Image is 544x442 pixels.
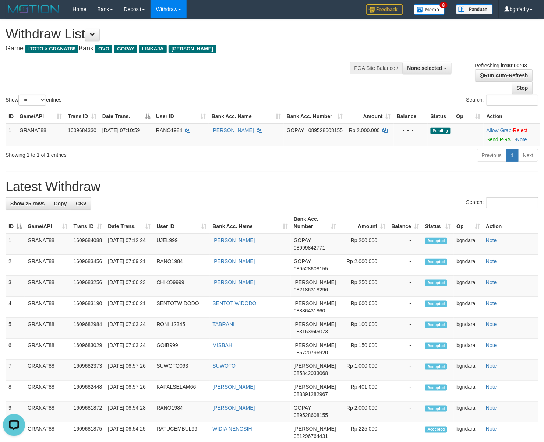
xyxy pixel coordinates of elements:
[153,233,209,255] td: UJEL999
[6,276,25,297] td: 3
[294,392,328,397] span: Copy 083891282967 to clipboard
[65,110,99,123] th: Trans ID: activate to sort column ascending
[153,110,209,123] th: User ID: activate to sort column ascending
[68,127,96,133] span: 1609684330
[486,342,497,348] a: Note
[105,233,153,255] td: [DATE] 07:12:24
[213,384,255,390] a: [PERSON_NAME]
[6,233,25,255] td: 1
[105,381,153,402] td: [DATE] 06:57:26
[486,95,538,106] input: Search:
[294,329,328,335] span: Copy 083163945073 to clipboard
[425,280,447,286] span: Accepted
[213,426,252,432] a: WIDIA NENGSIH
[475,63,527,68] span: Refreshing in:
[76,201,86,206] span: CSV
[6,339,25,360] td: 6
[70,360,105,381] td: 1609682373
[70,318,105,339] td: 1609682984
[99,110,153,123] th: Date Trans.: activate to sort column descending
[213,258,255,264] a: [PERSON_NAME]
[346,110,394,123] th: Amount: activate to sort column ascending
[95,45,112,53] span: OVO
[213,237,255,243] a: [PERSON_NAME]
[486,258,497,264] a: Note
[209,110,284,123] th: Bank Acc. Name: activate to sort column ascending
[339,212,389,233] th: Amount: activate to sort column ascending
[153,381,209,402] td: KAPALSELAM66
[388,339,422,360] td: -
[6,148,221,159] div: Showing 1 to 1 of 1 entries
[350,62,403,74] div: PGA Site Balance /
[25,297,70,318] td: GRANAT88
[105,402,153,422] td: [DATE] 06:54:28
[6,123,17,146] td: 1
[425,406,447,412] span: Accepted
[487,127,512,133] a: Allow Grab
[153,402,209,422] td: RANO1984
[6,179,538,194] h1: Latest Withdraw
[453,110,484,123] th: Op: activate to sort column ascending
[454,402,483,422] td: bgndara
[18,95,46,106] select: Showentries
[475,69,533,82] a: Run Auto-Refresh
[339,276,389,297] td: Rp 250,000
[425,343,447,349] span: Accepted
[294,258,311,264] span: GOPAY
[294,245,325,251] span: Copy 08999842771 to clipboard
[294,434,328,439] span: Copy 081296764431 to clipboard
[388,360,422,381] td: -
[294,266,328,272] span: Copy 089528608155 to clipboard
[428,110,453,123] th: Status
[456,4,493,14] img: panduan.png
[388,318,422,339] td: -
[388,233,422,255] td: -
[105,360,153,381] td: [DATE] 06:57:26
[425,427,447,433] span: Accepted
[440,2,448,8] span: 8
[49,197,71,210] a: Copy
[294,384,336,390] span: [PERSON_NAME]
[487,127,513,133] span: ·
[388,381,422,402] td: -
[388,276,422,297] td: -
[213,405,255,411] a: [PERSON_NAME]
[483,212,538,233] th: Action
[102,127,140,133] span: [DATE] 07:10:59
[25,339,70,360] td: GRANAT88
[105,339,153,360] td: [DATE] 07:03:24
[366,4,403,15] img: Feedback.jpg
[17,123,65,146] td: GRANAT88
[70,297,105,318] td: 1609683190
[139,45,167,53] span: LINKAJA
[422,212,453,233] th: Status: activate to sort column ascending
[294,308,325,314] span: Copy 08886431860 to clipboard
[153,255,209,276] td: RANO1984
[25,233,70,255] td: GRANAT88
[431,128,451,134] span: Pending
[70,212,105,233] th: Trans ID: activate to sort column ascending
[210,212,291,233] th: Bank Acc. Name: activate to sort column ascending
[6,45,355,52] h4: Game: Bank:
[25,402,70,422] td: GRANAT88
[25,212,70,233] th: Game/API: activate to sort column ascending
[6,4,61,15] img: MOTION_logo.png
[466,95,538,106] label: Search:
[425,238,447,244] span: Accepted
[506,149,519,162] a: 1
[153,318,209,339] td: RONII12345
[454,233,483,255] td: bgndara
[339,255,389,276] td: Rp 2,000,000
[388,297,422,318] td: -
[169,45,216,53] span: [PERSON_NAME]
[388,402,422,422] td: -
[25,381,70,402] td: GRANAT88
[10,201,45,206] span: Show 25 rows
[6,402,25,422] td: 9
[486,279,497,285] a: Note
[516,137,527,142] a: Note
[153,212,209,233] th: User ID: activate to sort column ascending
[403,62,452,74] button: None selected
[294,342,336,348] span: [PERSON_NAME]
[6,318,25,339] td: 5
